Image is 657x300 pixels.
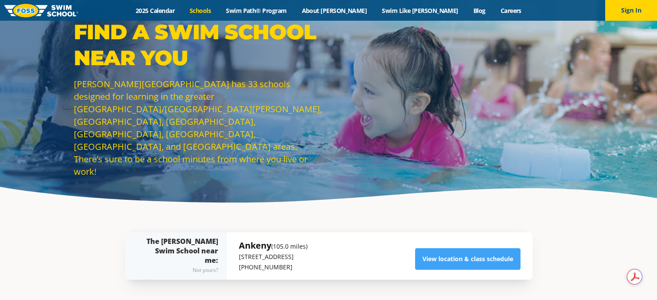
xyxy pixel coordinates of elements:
p: [PERSON_NAME][GEOGRAPHIC_DATA] has 33 schools designed for learning in the greater [GEOGRAPHIC_DA... [74,78,324,178]
a: Schools [182,6,219,15]
a: Careers [493,6,529,15]
a: Blog [466,6,493,15]
img: FOSS Swim School Logo [4,4,78,17]
a: Swim Path® Program [219,6,294,15]
h5: Ankeny [239,240,308,252]
p: [STREET_ADDRESS] [239,252,308,262]
a: About [PERSON_NAME] [294,6,375,15]
p: [PHONE_NUMBER] [239,262,308,272]
a: Swim Like [PERSON_NAME] [375,6,466,15]
div: Not yours? [142,265,218,275]
p: Find a Swim School Near You [74,19,324,71]
a: 2025 Calendar [128,6,182,15]
small: (105.0 miles) [271,242,308,250]
a: View location & class schedule [415,248,521,270]
div: The [PERSON_NAME] Swim School near me: [142,237,218,275]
